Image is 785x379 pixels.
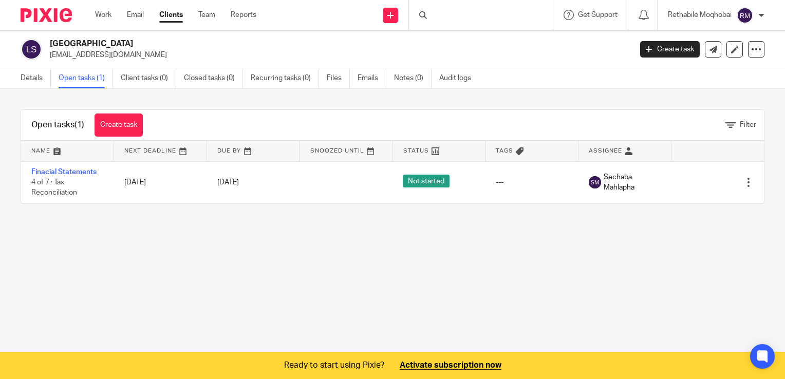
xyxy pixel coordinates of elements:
span: Not started [403,175,450,187]
p: Rethabile Moqhobai [668,10,732,20]
td: [DATE] [114,161,207,203]
img: svg%3E [737,7,753,24]
span: Tags [496,148,513,154]
span: [DATE] [217,179,239,186]
a: Team [198,10,215,20]
a: Notes (0) [394,68,432,88]
h1: Open tasks [31,120,84,130]
a: Emails [358,68,386,88]
a: Client tasks (0) [121,68,176,88]
a: Audit logs [439,68,479,88]
p: [EMAIL_ADDRESS][DOMAIN_NAME] [50,50,625,60]
span: Filter [740,121,756,128]
img: svg%3E [21,39,42,60]
span: Snoozed Until [310,148,364,154]
img: svg%3E [589,176,601,188]
div: --- [496,177,568,187]
a: Finacial Statements [31,168,97,176]
a: Reports [231,10,256,20]
a: Recurring tasks (0) [251,68,319,88]
h2: [GEOGRAPHIC_DATA] [50,39,510,49]
a: Files [327,68,350,88]
span: Status [403,148,429,154]
a: Work [95,10,111,20]
a: Details [21,68,51,88]
span: (1) [74,121,84,129]
span: Get Support [578,11,618,18]
a: Create task [640,41,700,58]
img: Pixie [21,8,72,22]
a: Open tasks (1) [59,68,113,88]
span: Sechaba Mahlapha [604,172,661,193]
a: Closed tasks (0) [184,68,243,88]
span: 4 of 7 · Tax Reconciliation [31,179,77,197]
a: Create task [95,113,143,137]
a: Clients [159,10,183,20]
a: Email [127,10,144,20]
